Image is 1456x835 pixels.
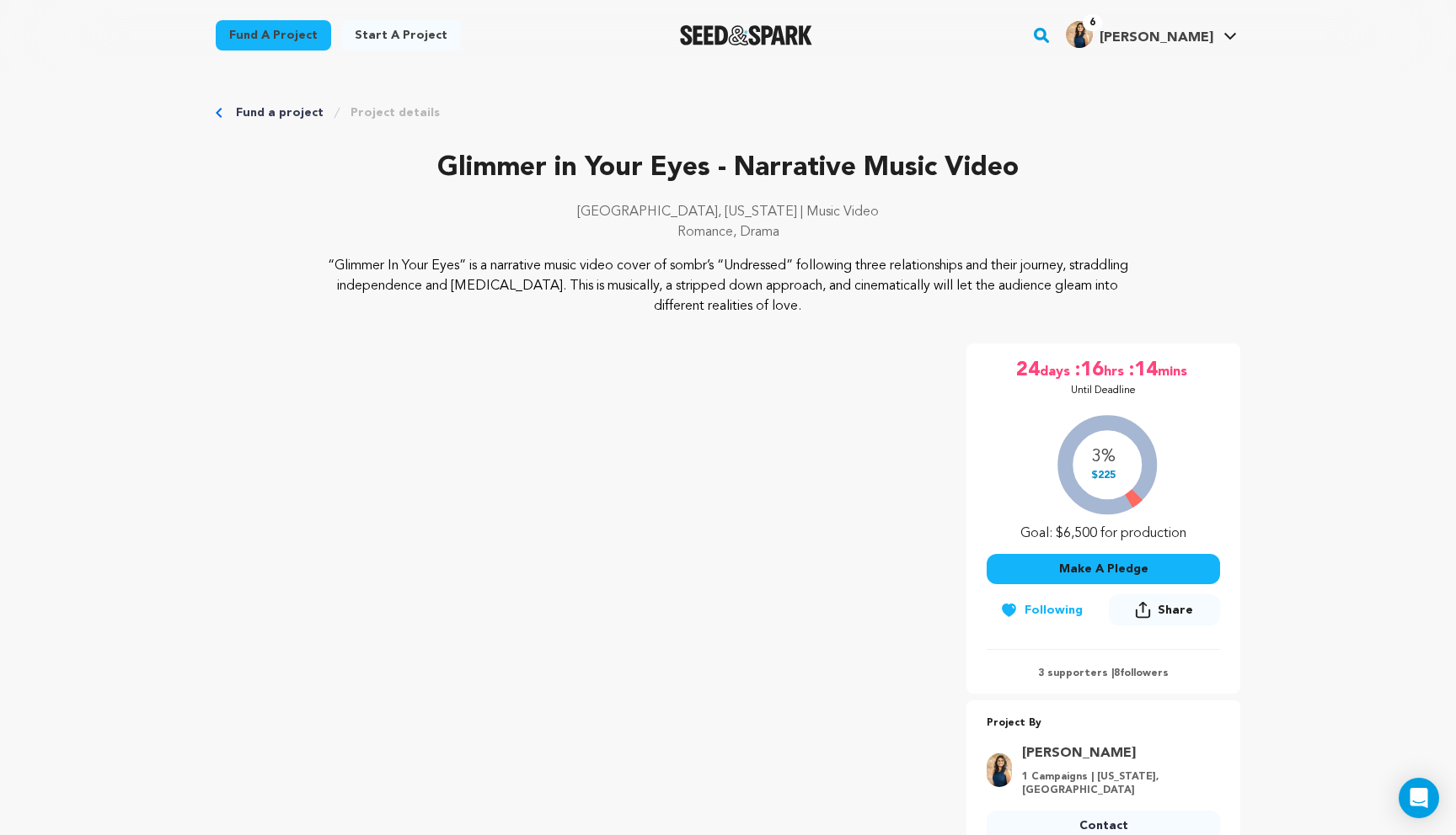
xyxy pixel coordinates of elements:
[216,222,1240,242] p: Romance, Drama
[1114,668,1120,678] span: 8
[1066,21,1213,48] div: Niki P.'s Profile
[341,20,461,51] a: Start a project
[1399,778,1439,818] div: Open Intercom Messenger
[987,753,1012,787] img: b1bbadc1a118337e.jpg
[216,202,1240,222] p: [GEOGRAPHIC_DATA], [US_STATE] | Music Video
[236,104,324,121] a: Fund a project
[1100,31,1213,45] span: [PERSON_NAME]
[1158,602,1193,619] span: Share
[216,20,331,51] a: Fund a project
[1022,770,1210,797] p: 1 Campaigns | [US_STATE], [GEOGRAPHIC_DATA]
[680,25,812,45] a: Seed&Spark Homepage
[987,667,1220,680] p: 3 supporters | followers
[216,104,1240,121] div: Breadcrumb
[1040,357,1073,384] span: days
[1063,18,1240,53] span: Niki P.'s Profile
[987,595,1096,625] button: Following
[1063,18,1240,48] a: Niki P.'s Profile
[1109,594,1220,632] span: Share
[318,256,1138,316] p: “Glimmer In Your Eyes” is a narrative music video cover of sombr’s “Undressed” following three re...
[1016,357,1040,384] span: 24
[216,148,1240,189] p: Glimmer in Your Eyes - Narrative Music Video
[1066,21,1093,48] img: b1bbadc1a118337e.jpg
[1104,357,1127,384] span: hrs
[1158,357,1191,384] span: mins
[680,25,812,45] img: Seed&Spark Logo Dark Mode
[1127,357,1158,384] span: :14
[351,104,440,121] a: Project details
[1022,743,1210,763] a: Goto Niki Perera profile
[987,554,1220,584] button: Make A Pledge
[987,714,1220,733] p: Project By
[1083,14,1102,31] span: 6
[1071,384,1136,397] p: Until Deadline
[1073,357,1104,384] span: :16
[1109,594,1220,625] button: Share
